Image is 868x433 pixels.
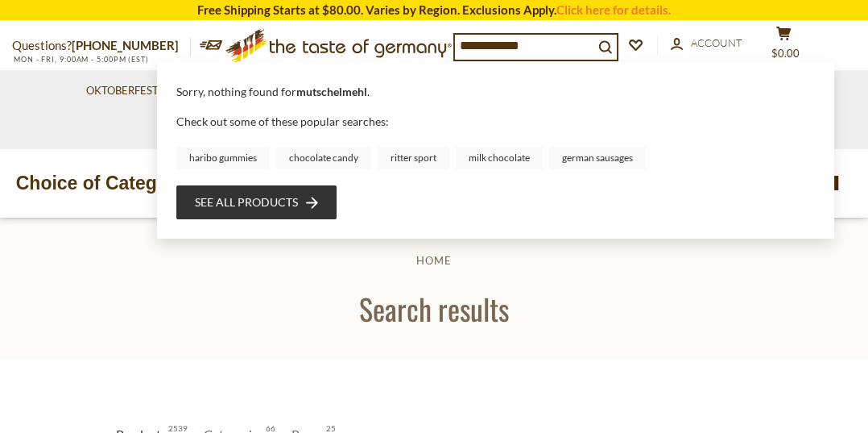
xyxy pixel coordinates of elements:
p: Questions? [12,35,191,56]
b: mutschelmehl [296,85,367,98]
span: MON - FRI, 9:00AM - 5:00PM (EST) [12,55,149,64]
h1: Search results [50,290,818,327]
div: Sorry, nothing found for . [176,84,815,112]
a: ritter sport [378,147,449,169]
a: german sausages [549,147,646,169]
a: See all products [195,194,318,211]
a: Home [416,254,452,267]
div: Check out some of these popular searches: [176,112,815,169]
a: Click here for details. [556,2,671,17]
a: Oktoberfest [86,82,169,100]
div: Instant Search Results [157,62,834,239]
a: haribo gummies [176,147,270,169]
span: $0.00 [771,47,800,60]
a: chocolate candy [276,147,371,169]
a: Account [671,35,742,52]
span: Account [691,36,742,49]
button: $0.00 [759,26,808,66]
a: [PHONE_NUMBER] [72,38,179,52]
a: milk chocolate [456,147,543,169]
